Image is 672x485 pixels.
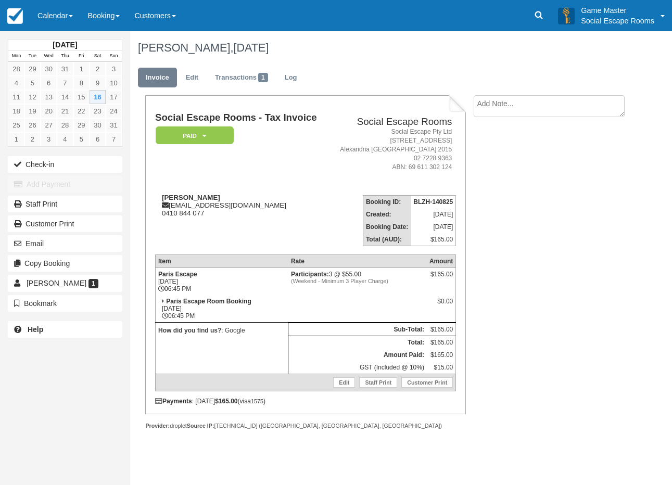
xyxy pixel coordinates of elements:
[429,298,453,313] div: $0.00
[155,295,288,323] td: [DATE] 06:45 PM
[8,196,122,212] a: Staff Print
[8,321,122,338] a: Help
[24,76,41,90] a: 5
[73,104,90,118] a: 22
[53,41,77,49] strong: [DATE]
[41,104,57,118] a: 20
[8,275,122,291] a: [PERSON_NAME] 1
[90,118,106,132] a: 30
[73,50,90,62] th: Fri
[158,325,285,336] p: : Google
[73,90,90,104] a: 15
[158,327,221,334] strong: How did you find us?
[145,423,170,429] strong: Provider:
[24,104,41,118] a: 19
[427,254,456,267] th: Amount
[73,62,90,76] a: 1
[187,423,214,429] strong: Source IP:
[233,41,269,54] span: [DATE]
[90,90,106,104] a: 16
[24,90,41,104] a: 12
[288,323,427,336] th: Sub-Total:
[90,50,106,62] th: Sat
[106,50,122,62] th: Sun
[7,8,23,24] img: checkfront-main-nav-mini-logo.png
[90,104,106,118] a: 23
[8,295,122,312] button: Bookmark
[332,117,452,127] h2: Social Escape Rooms
[57,132,73,146] a: 4
[57,76,73,90] a: 7
[138,42,626,54] h1: [PERSON_NAME],
[332,127,452,172] address: Social Escape Pty Ltd [STREET_ADDRESS] Alexandria [GEOGRAPHIC_DATA] 2015 02 7228 9363 ABN: 69 611...
[258,73,268,82] span: 1
[162,194,220,201] strong: [PERSON_NAME]
[363,208,411,221] th: Created:
[413,198,453,206] strong: BLZH-140825
[106,104,122,118] a: 24
[363,195,411,208] th: Booking ID:
[27,279,86,287] span: [PERSON_NAME]
[24,118,41,132] a: 26
[429,271,453,286] div: $165.00
[277,68,305,88] a: Log
[251,398,263,404] small: 1575
[8,104,24,118] a: 18
[291,278,424,284] em: (Weekend - Minimum 3 Player Charge)
[411,233,456,246] td: $165.00
[8,118,24,132] a: 25
[24,50,41,62] th: Tue
[8,90,24,104] a: 11
[581,5,654,16] p: Game Master
[8,62,24,76] a: 28
[24,62,41,76] a: 29
[363,221,411,233] th: Booking Date:
[106,118,122,132] a: 31
[333,377,355,388] a: Edit
[41,50,57,62] th: Wed
[41,132,57,146] a: 3
[411,221,456,233] td: [DATE]
[41,118,57,132] a: 27
[138,68,177,88] a: Invoice
[90,76,106,90] a: 9
[8,50,24,62] th: Mon
[288,361,427,374] td: GST (Included @ 10%)
[8,235,122,252] button: Email
[155,398,192,405] strong: Payments
[57,90,73,104] a: 14
[427,349,456,361] td: $165.00
[581,16,654,26] p: Social Escape Rooms
[207,68,276,88] a: Transactions1
[57,118,73,132] a: 28
[90,132,106,146] a: 6
[155,194,328,217] div: [EMAIL_ADDRESS][DOMAIN_NAME] 0410 844 077
[8,176,122,193] button: Add Payment
[8,215,122,232] a: Customer Print
[57,50,73,62] th: Thu
[57,62,73,76] a: 31
[359,377,397,388] a: Staff Print
[155,398,456,405] div: : [DATE] (visa )
[106,132,122,146] a: 7
[288,267,427,295] td: 3 @ $55.00
[41,76,57,90] a: 6
[166,298,251,305] strong: Paris Escape Room Booking
[41,62,57,76] a: 30
[401,377,453,388] a: Customer Print
[427,336,456,349] td: $165.00
[73,132,90,146] a: 5
[88,279,98,288] span: 1
[363,233,411,246] th: Total (AUD):
[24,132,41,146] a: 2
[155,267,288,295] td: [DATE] 06:45 PM
[288,336,427,349] th: Total:
[57,104,73,118] a: 21
[155,254,288,267] th: Item
[155,126,230,145] a: Paid
[106,76,122,90] a: 10
[73,118,90,132] a: 29
[156,126,234,145] em: Paid
[8,132,24,146] a: 1
[178,68,206,88] a: Edit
